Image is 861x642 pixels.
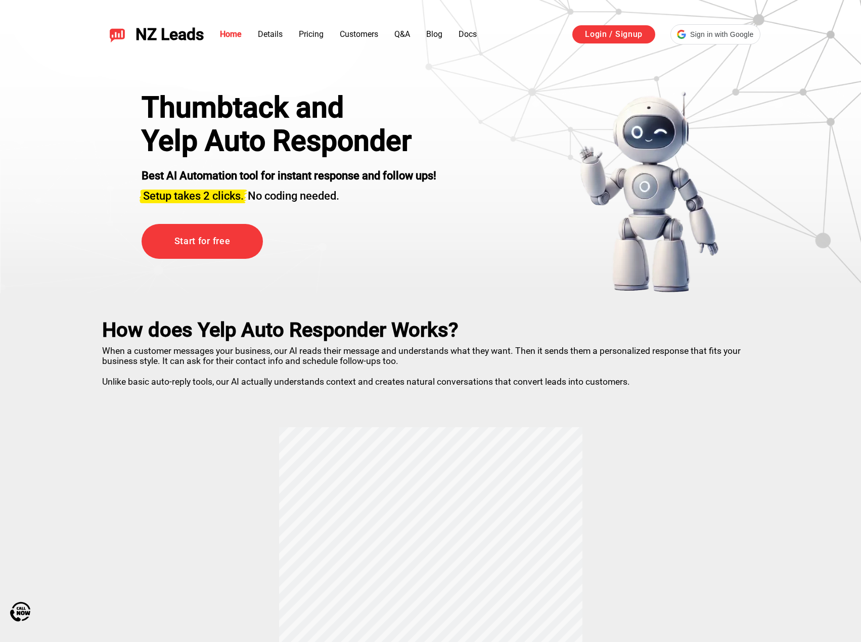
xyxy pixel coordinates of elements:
[426,29,442,39] a: Blog
[670,24,760,44] div: Sign in with Google
[142,169,436,182] strong: Best AI Automation tool for instant response and follow ups!
[142,124,436,158] h1: Yelp Auto Responder
[572,25,655,43] a: Login / Signup
[690,29,753,40] span: Sign in with Google
[102,342,759,387] p: When a customer messages your business, our AI reads their message and understands what they want...
[459,29,477,39] a: Docs
[135,25,204,44] span: NZ Leads
[142,224,263,259] a: Start for free
[143,190,244,202] span: Setup takes 2 clicks.
[142,91,436,124] div: Thumbtack and
[258,29,283,39] a: Details
[10,602,30,622] img: Call Now
[142,184,436,204] h3: No coding needed.
[299,29,324,39] a: Pricing
[578,91,719,293] img: yelp bot
[394,29,410,39] a: Q&A
[220,29,242,39] a: Home
[102,318,759,342] h2: How does Yelp Auto Responder Works?
[109,26,125,42] img: NZ Leads logo
[340,29,378,39] a: Customers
